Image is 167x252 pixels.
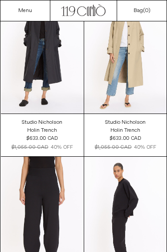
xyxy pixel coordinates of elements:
div: $1,055.00 CAD [12,143,49,151]
a: Holin Trench [27,126,57,134]
div: $1,055.00 CAD [94,143,131,151]
span: 0 [145,7,148,14]
a: Bag() [134,7,151,15]
a: Studio Nicholson [105,118,146,126]
a: Menu [18,7,32,14]
a: Holin Trench [110,126,140,134]
div: 40% OFF [51,143,73,151]
div: $633.00 CAD [27,134,58,142]
a: Studio Nicholson [22,118,62,126]
div: Studio Nicholson [22,119,62,126]
div: Holin Trench [27,127,57,134]
span: ) [145,7,151,14]
div: 40% OFF [134,143,156,151]
div: Holin Trench [110,127,140,134]
div: Studio Nicholson [105,119,146,126]
div: $633.00 CAD [110,134,141,142]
